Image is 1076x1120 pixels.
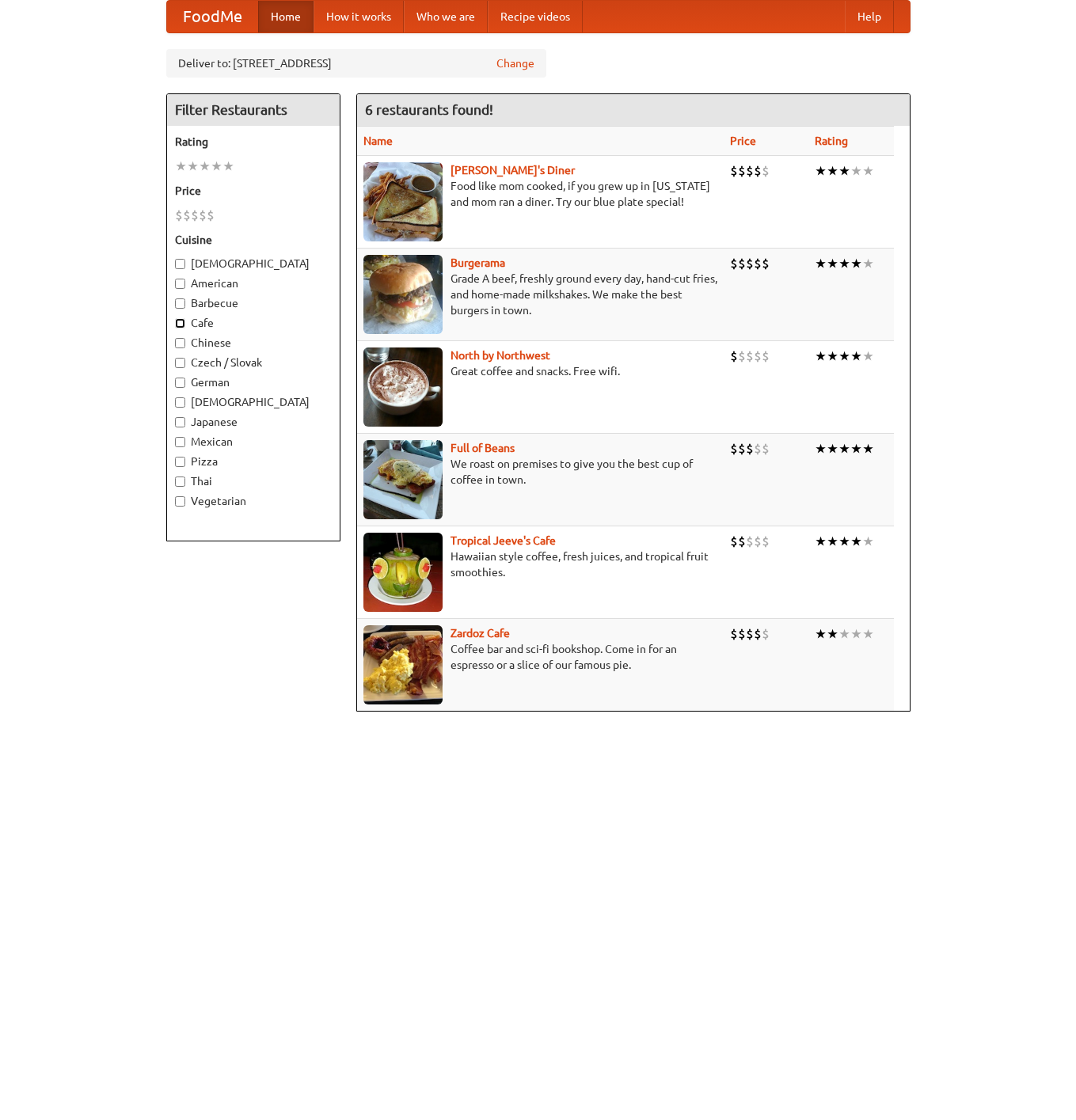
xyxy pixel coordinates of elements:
[175,454,332,469] label: Pizza
[815,255,827,272] li: ★
[175,232,332,248] h5: Cuisine
[862,347,874,365] li: ★
[365,102,493,117] ng-pluralize: 6 restaurants found!
[850,162,862,180] li: ★
[738,440,746,457] li: $
[363,533,443,612] img: jeeves.jpg
[191,207,199,224] li: $
[363,135,393,147] a: Name
[451,627,510,640] a: Zardoz Cafe
[222,158,234,175] li: ★
[175,335,332,351] label: Chinese
[730,162,738,180] li: $
[850,625,862,643] li: ★
[738,162,746,180] li: $
[827,440,838,457] li: ★
[451,256,505,269] a: Burgerama
[838,347,850,365] li: ★
[175,417,185,427] input: Japanese
[738,255,746,272] li: $
[451,534,556,547] a: Tropical Jeeve's Cafe
[827,533,838,550] li: ★
[363,255,443,334] img: burgerama.jpg
[850,440,862,457] li: ★
[404,1,488,32] a: Who we are
[363,625,443,704] img: zardoz.jpg
[488,1,583,32] a: Recipe videos
[827,162,838,180] li: ★
[451,349,550,362] a: North by Northwest
[175,275,332,291] label: American
[762,347,770,365] li: $
[175,374,332,390] label: German
[175,279,185,289] input: American
[175,434,332,450] label: Mexican
[754,625,762,643] li: $
[363,162,443,241] img: sallys.jpg
[175,394,332,410] label: [DEMOGRAPHIC_DATA]
[175,378,185,388] input: German
[175,355,332,370] label: Czech / Slovak
[827,255,838,272] li: ★
[175,496,185,507] input: Vegetarian
[363,549,717,580] p: Hawaiian style coffee, fresh juices, and tropical fruit smoothies.
[199,158,211,175] li: ★
[167,1,258,32] a: FoodMe
[175,358,185,368] input: Czech / Slovak
[827,347,838,365] li: ★
[746,625,754,643] li: $
[363,347,443,427] img: north.jpg
[754,347,762,365] li: $
[815,162,827,180] li: ★
[363,271,717,318] p: Grade A beef, freshly ground every day, hand-cut fries, and home-made milkshakes. We make the bes...
[845,1,894,32] a: Help
[175,295,332,311] label: Barbecue
[754,255,762,272] li: $
[451,164,575,177] a: [PERSON_NAME]'s Diner
[815,440,827,457] li: ★
[746,162,754,180] li: $
[730,625,738,643] li: $
[862,255,874,272] li: ★
[730,135,756,147] a: Price
[175,134,332,150] h5: Rating
[838,533,850,550] li: ★
[762,440,770,457] li: $
[746,440,754,457] li: $
[838,440,850,457] li: ★
[754,533,762,550] li: $
[363,178,717,210] p: Food like mom cooked, if you grew up in [US_STATE] and mom ran a diner. Try our blue plate special!
[738,625,746,643] li: $
[862,162,874,180] li: ★
[838,255,850,272] li: ★
[175,476,185,487] input: Thai
[175,158,187,175] li: ★
[175,414,332,430] label: Japanese
[738,347,746,365] li: $
[862,440,874,457] li: ★
[827,625,838,643] li: ★
[746,347,754,365] li: $
[730,533,738,550] li: $
[815,347,827,365] li: ★
[258,1,314,32] a: Home
[762,533,770,550] li: $
[211,158,222,175] li: ★
[496,55,534,71] a: Change
[175,473,332,489] label: Thai
[754,162,762,180] li: $
[363,641,717,673] p: Coffee bar and sci-fi bookshop. Come in for an espresso or a slice of our famous pie.
[175,457,185,467] input: Pizza
[815,533,827,550] li: ★
[175,298,185,309] input: Barbecue
[730,347,738,365] li: $
[862,625,874,643] li: ★
[730,255,738,272] li: $
[850,255,862,272] li: ★
[166,49,546,78] div: Deliver to: [STREET_ADDRESS]
[815,135,848,147] a: Rating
